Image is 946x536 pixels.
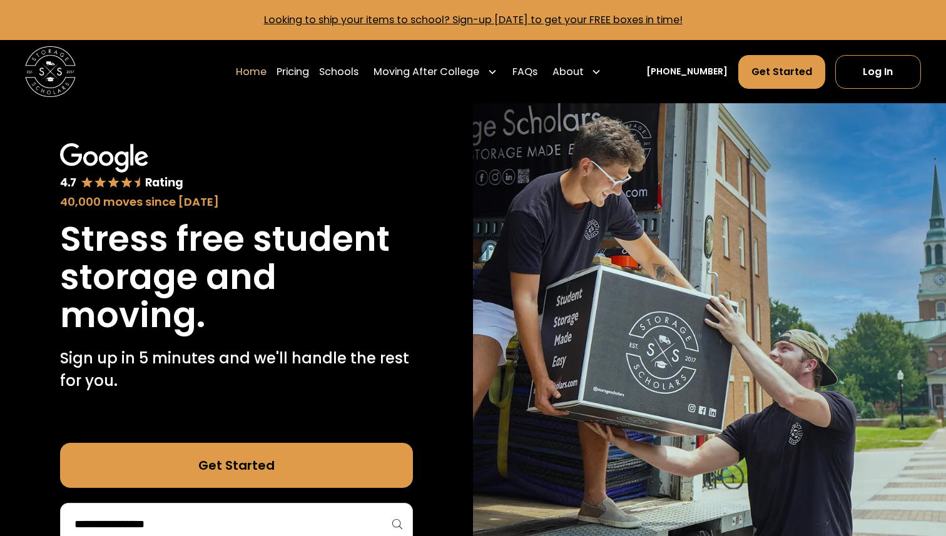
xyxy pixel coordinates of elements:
[277,54,309,89] a: Pricing
[25,46,76,97] img: Storage Scholars main logo
[835,55,921,89] a: Log In
[646,65,728,78] a: [PHONE_NUMBER]
[369,54,502,89] div: Moving After College
[60,193,413,210] div: 40,000 moves since [DATE]
[60,143,183,190] img: Google 4.7 star rating
[547,54,606,89] div: About
[512,54,537,89] a: FAQs
[60,220,413,335] h1: Stress free student storage and moving.
[60,443,413,488] a: Get Started
[319,54,359,89] a: Schools
[60,347,413,392] p: Sign up in 5 minutes and we'll handle the rest for you.
[738,55,825,89] a: Get Started
[374,64,479,79] div: Moving After College
[264,13,683,27] a: Looking to ship your items to school? Sign-up [DATE] to get your FREE boxes in time!
[25,46,76,97] a: home
[552,64,584,79] div: About
[236,54,267,89] a: Home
